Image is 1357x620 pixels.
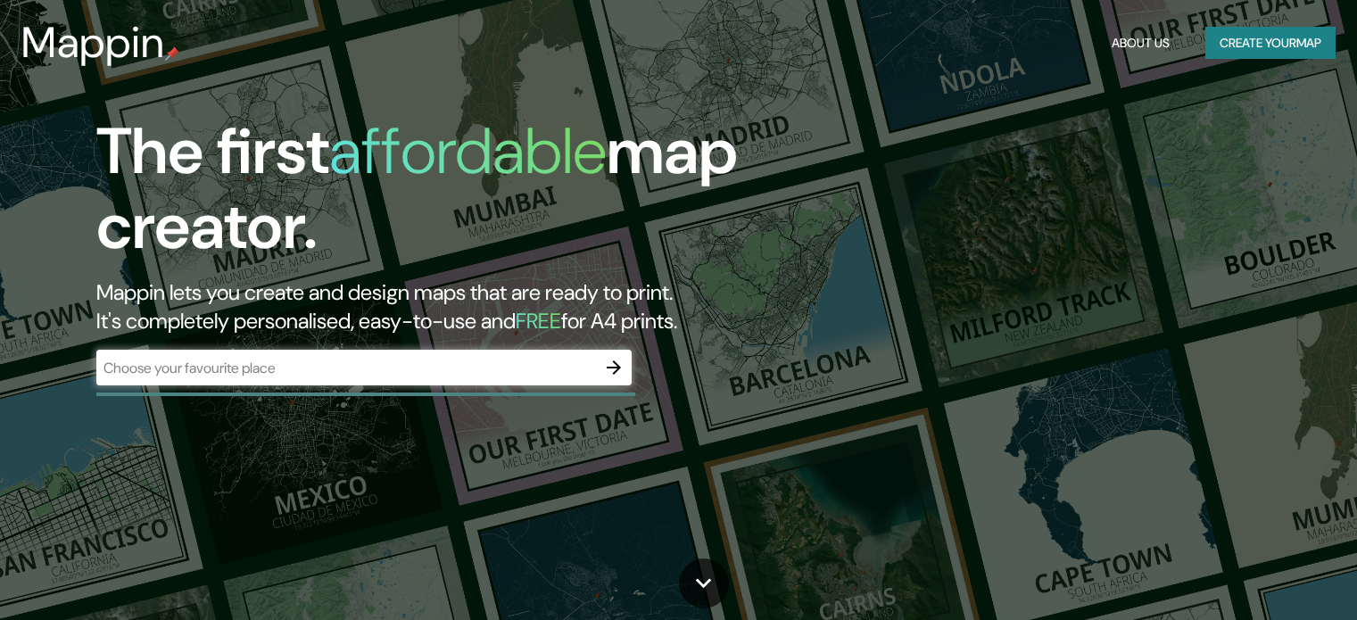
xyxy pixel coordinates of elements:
h2: Mappin lets you create and design maps that are ready to print. It's completely personalised, eas... [96,278,775,335]
h3: Mappin [21,18,165,68]
button: About Us [1105,27,1177,60]
iframe: Help widget launcher [1198,550,1337,600]
input: Choose your favourite place [96,358,596,378]
h1: affordable [329,110,607,193]
h1: The first map creator. [96,114,775,278]
img: mappin-pin [165,46,179,61]
h5: FREE [516,307,561,335]
button: Create yourmap [1205,27,1336,60]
